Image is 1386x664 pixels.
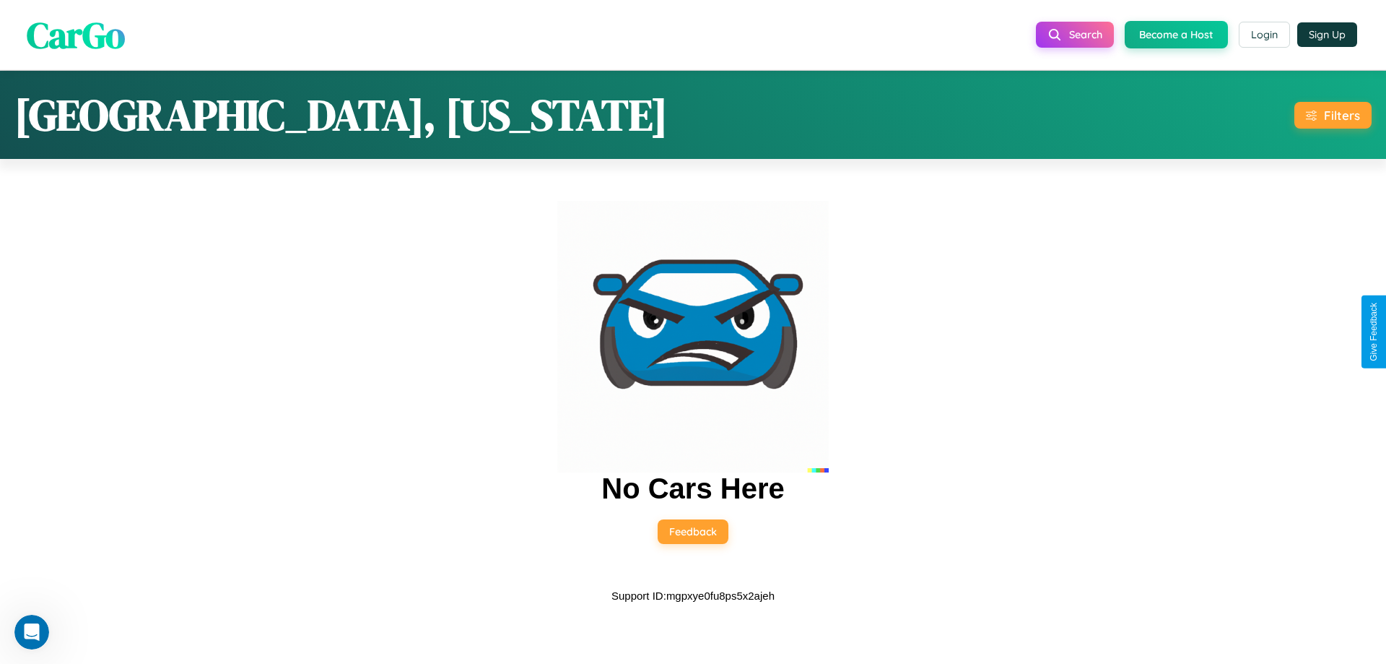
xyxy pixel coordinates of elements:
h1: [GEOGRAPHIC_DATA], [US_STATE] [14,85,668,145]
span: CarGo [27,9,125,59]
button: Login [1239,22,1290,48]
img: car [557,201,829,473]
h2: No Cars Here [601,473,784,505]
p: Support ID: mgpxye0fu8ps5x2ajeh [611,586,775,605]
button: Search [1036,22,1114,48]
span: Search [1069,28,1102,41]
button: Feedback [658,519,728,544]
button: Sign Up [1297,22,1357,47]
button: Filters [1294,102,1372,129]
div: Filters [1324,108,1360,123]
div: Give Feedback [1369,303,1379,361]
iframe: Intercom live chat [14,615,49,650]
button: Become a Host [1125,21,1228,48]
